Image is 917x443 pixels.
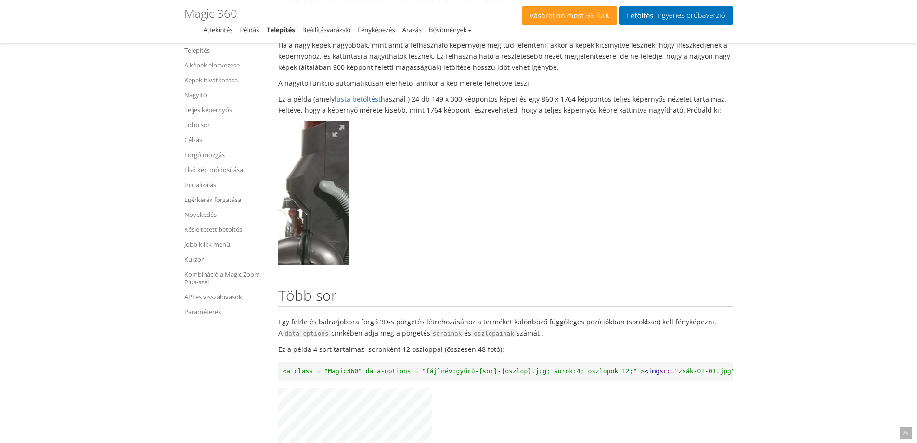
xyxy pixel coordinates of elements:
font: Célzás [184,135,202,144]
a: Árazás [402,26,422,34]
a: API és visszahívások [184,291,266,303]
a: Egérkerék forgatása [184,194,266,205]
a: Példák [240,26,259,34]
font: Ha a nagy képek nagyobbak, mint amit a felhasználó képernyője meg tud jeleníteni, akkor a képek k... [278,40,730,72]
font: Jobb klikk menü [184,240,230,249]
a: Áttekintés [204,26,233,34]
a: Célzás [184,134,266,146]
font: Forgó mozgás [184,150,225,159]
font: 99 font [586,11,609,20]
a: Vásároljon most99 font [522,6,617,25]
a: Több sor [184,119,266,131]
font: számát . [517,328,543,337]
a: Nagyító [184,89,266,101]
font: oszlopainak [474,330,514,337]
font: Teljes képernyős [184,106,232,114]
font: Kurzor [184,255,204,264]
a: LetöltésIngyenes próbaverzió [619,6,733,25]
font: = [671,367,675,375]
font: Bővítmények [429,26,467,34]
font: Inicializálás [184,180,216,189]
font: A nagyító funkció automatikusan elérhető, amikor a kép mérete lehetővé teszi. [278,79,531,88]
font: API és visszahívások [184,293,242,301]
a: Kombináció a Magic Zoom Plus-szal [184,268,266,288]
a: Első kép módosítása [184,164,266,175]
a: Inicializálás [184,179,266,190]
font: Első kép módosítása [184,165,243,174]
a: Teljes képernyős [184,104,266,116]
a: Paraméterek [184,306,266,318]
font: Ingyenes próbaverzió [656,11,725,20]
a: A képek elnevezése [184,59,266,71]
font: használ ) 24 db 149 x 300 képpontos képet és egy 860 x 1764 képpontos teljes képernyős nézetet ta... [278,94,726,115]
a: Telepítés [184,44,266,56]
font: Növekedés [184,210,217,219]
font: Vásároljon most [530,11,584,21]
font: és [464,328,471,337]
font: Paraméterek [184,308,221,316]
a: Képek hivatkozása [184,74,266,86]
a: Fényképezés [358,26,395,34]
font: src [659,367,671,375]
font: A képek elnevezése [184,61,240,69]
font: Kombináció a Magic Zoom Plus-szal [184,270,260,286]
font: sorainak [433,330,462,337]
font: <img [645,367,659,375]
font: Nagyító [184,91,207,99]
a: Jobb klikk menü [184,239,266,250]
a: Telepítés [267,26,295,34]
font: Ez a példa (amely [278,94,335,104]
font: Magic 360 [184,5,237,21]
font: Késleltetett betöltés [184,225,242,234]
font: Letöltés [627,11,653,21]
font: <a class = "Magic360" data-options = "fájlnév:gyűrű-{sor}-{oszlop}.jpg; sorok:4; oszlopok:12;" > [283,367,645,375]
a: Forgó mozgás [184,149,266,161]
a: Beállításvarázsló [302,26,350,34]
font: Egy fel/le és balra/jobbra forgó 3D-s pörgetés létrehozásához a terméket különböző függőleges poz... [278,317,716,337]
font: Telepítés [184,46,210,54]
font: címkében adja meg a pörgetés [331,328,430,337]
font: Ez a példa 4 sort tartalmaz, soronként 12 oszloppal (összesen 48 fotó): [278,345,504,354]
font: "zsák-01-01.jpg" [674,367,735,375]
font: Több sor [184,121,210,129]
a: lusta betöltést [335,94,381,104]
a: Növekedés [184,209,266,220]
font: data-options [285,330,329,337]
font: Több sor [278,285,337,305]
a: Késleltetett betöltés [184,224,266,235]
a: Kurzor [184,254,266,265]
a: Bővítmények [429,26,472,34]
font: Egérkerék forgatása [184,195,241,204]
font: Képek hivatkozása [184,76,238,84]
